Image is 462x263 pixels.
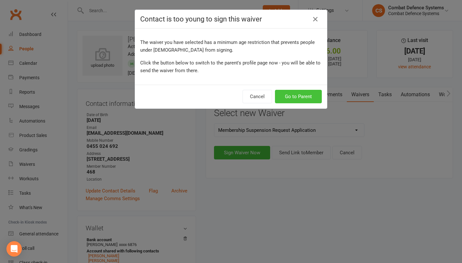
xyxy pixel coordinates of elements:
button: Cancel [243,90,272,103]
span: Click the button below to switch to the parent's profile page now - you will be able to send the ... [140,60,321,73]
span: The waiver you have selected has a minimum age restriction that prevents people under [DEMOGRAPHI... [140,39,315,53]
h4: Contact is too young to sign this waiver [140,15,322,23]
button: Go to Parent [275,90,322,103]
div: Open Intercom Messenger [6,241,22,257]
button: Close [310,14,321,24]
